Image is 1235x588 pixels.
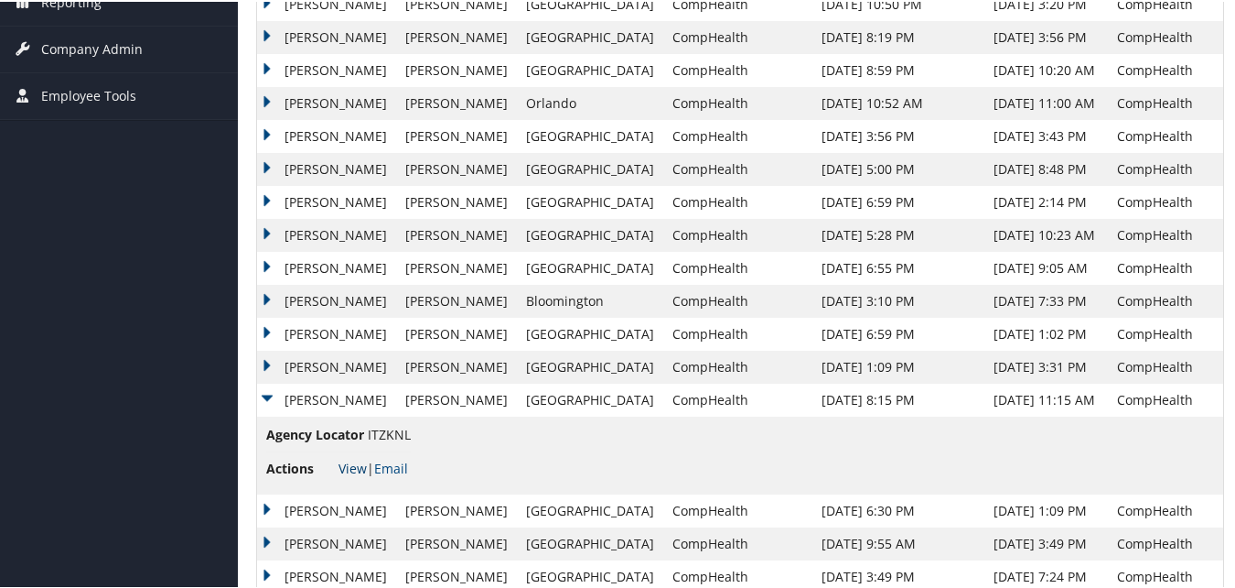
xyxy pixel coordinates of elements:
td: [DATE] 11:00 AM [984,85,1108,118]
td: CompHealth [1108,85,1223,118]
td: [DATE] 1:02 PM [984,316,1108,349]
td: CompHealth [663,217,812,250]
td: CompHealth [1108,250,1223,283]
td: [PERSON_NAME] [257,118,396,151]
td: [GEOGRAPHIC_DATA] [517,217,663,250]
td: [DATE] 11:15 AM [984,382,1108,415]
td: [GEOGRAPHIC_DATA] [517,151,663,184]
td: [PERSON_NAME] [396,283,517,316]
td: [PERSON_NAME] [257,85,396,118]
td: [DATE] 6:30 PM [812,493,984,526]
td: CompHealth [663,526,812,559]
td: [DATE] 3:49 PM [984,526,1108,559]
td: CompHealth [1108,493,1223,526]
td: [DATE] 10:23 AM [984,217,1108,250]
td: [PERSON_NAME] [396,118,517,151]
td: [GEOGRAPHIC_DATA] [517,316,663,349]
td: [PERSON_NAME] [257,52,396,85]
td: CompHealth [1108,526,1223,559]
td: [DATE] 1:09 PM [984,493,1108,526]
td: [DATE] 9:55 AM [812,526,984,559]
td: [DATE] 3:56 PM [984,19,1108,52]
td: CompHealth [1108,283,1223,316]
td: [PERSON_NAME] [396,217,517,250]
td: CompHealth [663,316,812,349]
td: [PERSON_NAME] [396,250,517,283]
td: [PERSON_NAME] [257,349,396,382]
td: CompHealth [663,19,812,52]
td: [DATE] 3:56 PM [812,118,984,151]
td: CompHealth [663,52,812,85]
td: [GEOGRAPHIC_DATA] [517,19,663,52]
td: [DATE] 7:33 PM [984,283,1108,316]
td: [PERSON_NAME] [396,85,517,118]
td: [GEOGRAPHIC_DATA] [517,118,663,151]
td: [DATE] 3:43 PM [984,118,1108,151]
td: CompHealth [663,184,812,217]
td: CompHealth [1108,217,1223,250]
span: Employee Tools [41,71,136,117]
td: [DATE] 3:10 PM [812,283,984,316]
td: [PERSON_NAME] [396,52,517,85]
td: [GEOGRAPHIC_DATA] [517,382,663,415]
td: [DATE] 10:52 AM [812,85,984,118]
td: [DATE] 1:09 PM [812,349,984,382]
td: [DATE] 9:05 AM [984,250,1108,283]
td: [DATE] 6:55 PM [812,250,984,283]
td: [GEOGRAPHIC_DATA] [517,349,663,382]
td: CompHealth [1108,349,1223,382]
td: [DATE] 6:59 PM [812,184,984,217]
td: [PERSON_NAME] [257,217,396,250]
td: [DATE] 8:19 PM [812,19,984,52]
td: CompHealth [663,382,812,415]
td: [PERSON_NAME] [396,151,517,184]
span: | [338,458,408,475]
td: Bloomington [517,283,663,316]
a: Email [374,458,408,475]
span: Agency Locator [266,423,364,443]
td: [GEOGRAPHIC_DATA] [517,184,663,217]
td: CompHealth [1108,19,1223,52]
a: View [338,458,367,475]
td: CompHealth [663,493,812,526]
td: CompHealth [663,151,812,184]
td: [PERSON_NAME] [257,184,396,217]
span: ITZKNL [368,424,411,441]
td: [DATE] 8:48 PM [984,151,1108,184]
td: [PERSON_NAME] [396,526,517,559]
td: [DATE] 6:59 PM [812,316,984,349]
td: [GEOGRAPHIC_DATA] [517,250,663,283]
td: CompHealth [663,349,812,382]
td: CompHealth [1108,118,1223,151]
td: [PERSON_NAME] [396,19,517,52]
td: CompHealth [663,283,812,316]
td: [DATE] 2:14 PM [984,184,1108,217]
td: [PERSON_NAME] [257,250,396,283]
td: [PERSON_NAME] [396,382,517,415]
td: [DATE] 3:31 PM [984,349,1108,382]
td: CompHealth [1108,52,1223,85]
td: [PERSON_NAME] [396,316,517,349]
td: [GEOGRAPHIC_DATA] [517,526,663,559]
td: [PERSON_NAME] [257,493,396,526]
td: [PERSON_NAME] [257,19,396,52]
td: CompHealth [1108,184,1223,217]
td: CompHealth [1108,382,1223,415]
td: [PERSON_NAME] [396,184,517,217]
td: [DATE] 5:00 PM [812,151,984,184]
td: [DATE] 5:28 PM [812,217,984,250]
td: [PERSON_NAME] [396,349,517,382]
td: [GEOGRAPHIC_DATA] [517,52,663,85]
td: CompHealth [663,250,812,283]
td: Orlando [517,85,663,118]
td: [PERSON_NAME] [257,151,396,184]
span: Company Admin [41,25,143,71]
td: [PERSON_NAME] [257,382,396,415]
td: CompHealth [663,118,812,151]
span: Actions [266,457,335,477]
td: CompHealth [1108,151,1223,184]
td: CompHealth [663,85,812,118]
td: [PERSON_NAME] [396,493,517,526]
td: [GEOGRAPHIC_DATA] [517,493,663,526]
td: [PERSON_NAME] [257,283,396,316]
